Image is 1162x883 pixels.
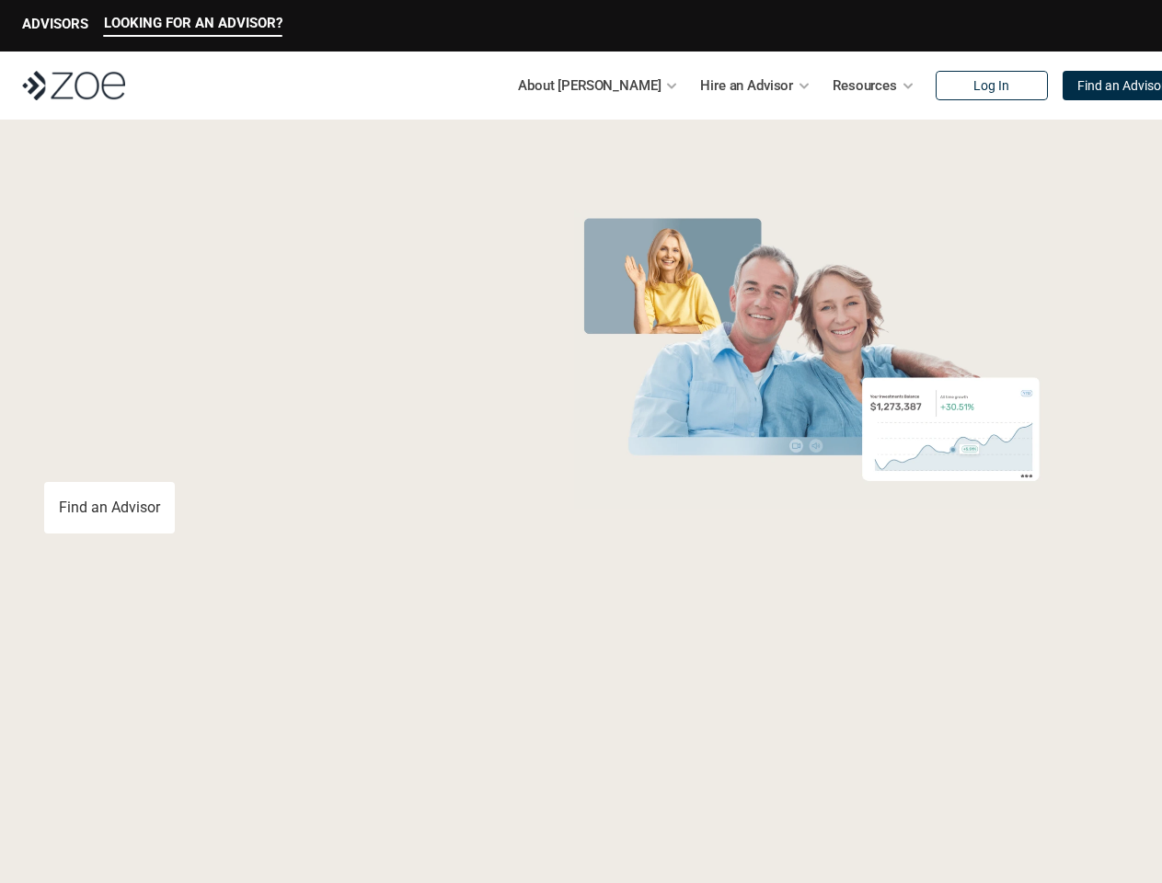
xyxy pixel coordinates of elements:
[700,72,793,99] p: Hire an Advisor
[22,16,88,32] p: ADVISORS
[44,203,454,274] span: Grow Your Wealth
[518,72,661,99] p: About [PERSON_NAME]
[973,78,1009,94] p: Log In
[833,72,897,99] p: Resources
[557,520,1067,530] em: The information in the visuals above is for illustrative purposes only and does not represent an ...
[44,416,506,460] p: You deserve an advisor you can trust. [PERSON_NAME], hire, and invest with vetted, fiduciary, fin...
[44,265,416,397] span: with a Financial Advisor
[59,499,160,516] p: Find an Advisor
[104,15,282,31] p: LOOKING FOR AN ADVISOR?
[44,482,175,533] a: Find an Advisor
[44,722,1118,810] p: Loremipsum: *DolOrsi Ametconsecte adi Eli Seddoeius tem inc utlaboreet. Dol 1994 MagNaal Enimadmi...
[936,71,1048,100] a: Log In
